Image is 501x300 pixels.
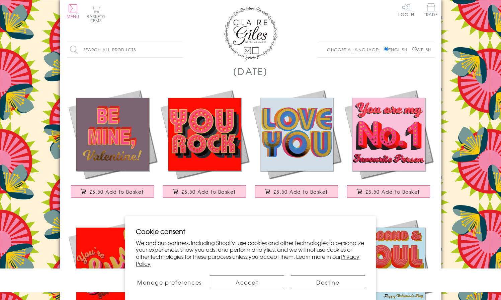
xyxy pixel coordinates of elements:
[365,188,420,195] span: £3.50 Add to Basket
[67,88,159,204] a: Valentine's Day Card, Be Mine, text foiled in shiny gold £3.50 Add to Basket
[67,88,159,180] img: Valentine's Day Card, Be Mine, text foiled in shiny gold
[89,188,144,195] span: £3.50 Add to Basket
[424,3,438,16] span: Trade
[163,185,246,198] button: £3.50 Add to Basket
[67,42,184,57] input: Search all products
[343,88,435,204] a: Valentine's Day Card, No. 1, text foiled in shiny gold £3.50 Add to Basket
[136,252,359,267] a: Privacy Policy
[210,276,284,289] button: Accept
[159,88,251,180] img: Valentine's Day Card, You Rock, text foiled in shiny gold
[87,5,105,22] button: Basket0 items
[384,47,411,53] label: English
[90,13,105,23] span: 0 items
[251,88,343,204] a: Valentine's Day Card, Love You, text foiled in shiny gold £3.50 Add to Basket
[136,276,203,289] button: Manage preferences
[136,239,365,267] p: We and our partners, including Shopify, use cookies and other technologies to personalize your ex...
[273,188,328,195] span: £3.50 Add to Basket
[177,42,184,57] input: Search
[251,88,343,180] img: Valentine's Day Card, Love You, text foiled in shiny gold
[398,3,414,16] a: Log In
[255,185,338,198] button: £3.50 Add to Basket
[181,188,236,195] span: £3.50 Add to Basket
[291,276,365,289] button: Decline
[137,278,202,286] span: Manage preferences
[343,88,435,180] img: Valentine's Day Card, No. 1, text foiled in shiny gold
[233,64,268,78] h1: [DATE]
[424,3,438,18] a: Trade
[347,185,430,198] button: £3.50 Add to Basket
[136,227,365,236] h2: Cookie consent
[384,47,389,51] input: English
[71,185,154,198] button: £3.50 Add to Basket
[327,47,383,53] p: Choose a language:
[412,47,431,53] label: Welsh
[159,88,251,204] a: Valentine's Day Card, You Rock, text foiled in shiny gold £3.50 Add to Basket
[412,47,417,51] input: Welsh
[224,7,277,60] img: Claire Giles Greetings Cards
[67,13,80,19] span: Menu
[67,4,80,18] button: Menu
